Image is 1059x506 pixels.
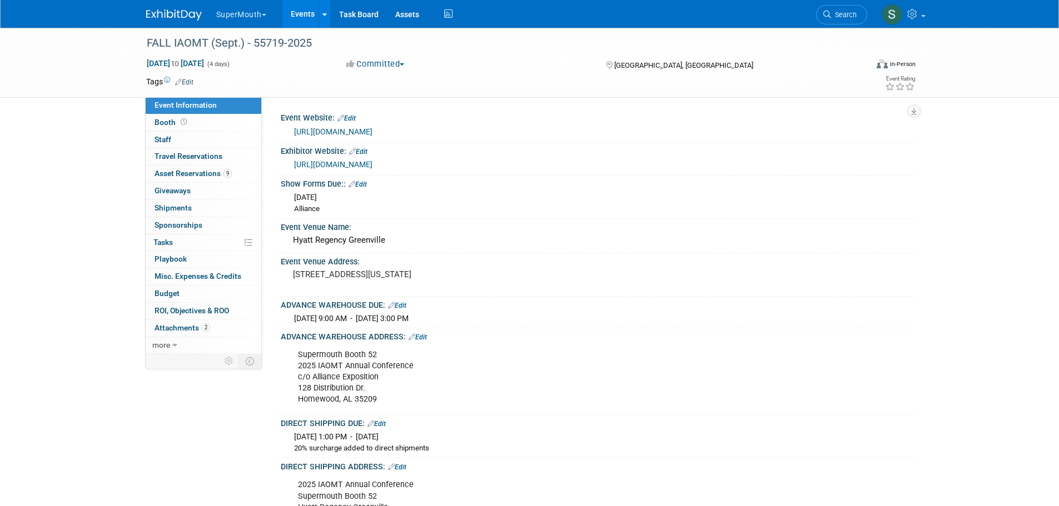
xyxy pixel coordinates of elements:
span: 9 [223,169,232,178]
span: Budget [155,289,180,298]
span: [DATE] 9:00 AM - [DATE] 3:00 PM [294,314,409,323]
a: Sponsorships [146,217,261,234]
span: Giveaways [155,186,191,195]
div: Hyatt Regency Greenville [289,232,905,249]
a: Budget [146,285,261,302]
div: 20% surcharge added to direct shipments [294,443,905,454]
span: Tasks [153,238,173,247]
div: DIRECT SHIPPING DUE: [281,415,913,429]
span: [DATE] [294,193,317,202]
div: ADVANCE WAREHOUSE ADDRESS: [281,328,913,343]
a: Booth [146,114,261,131]
a: Edit [409,333,427,341]
div: DIRECT SHIPPING ADDRESS: [281,458,913,473]
a: Playbook [146,251,261,268]
span: 2 [202,323,210,332]
a: more [146,337,261,354]
div: Supermouth Booth 52 2025 IAOMT Annual Conference c/o Alliance Exposition 128 Distribution Dr. Hom... [290,344,791,410]
a: Tasks [146,234,261,251]
div: ADVANCE WAREHOUSE DUE: [281,297,913,311]
div: Event Website: [281,109,913,124]
a: Edit [349,181,367,188]
a: Travel Reservations [146,148,261,165]
span: Attachments [155,323,210,332]
a: Edit [337,114,356,122]
span: Playbook [155,254,187,263]
span: Booth not reserved yet [178,118,189,126]
span: Asset Reservations [155,169,232,178]
span: Booth [155,118,189,127]
a: Edit [175,78,193,86]
span: ROI, Objectives & ROO [155,306,229,315]
td: Personalize Event Tab Strip [220,354,239,368]
span: [DATE] 1:00 PM - [DATE] [294,432,379,441]
img: Format-Inperson.png [877,59,888,68]
span: to [170,59,181,68]
img: ExhibitDay [146,9,202,21]
a: Search [816,5,867,24]
td: Toggle Event Tabs [238,354,261,368]
span: Travel Reservations [155,152,222,161]
span: Search [831,11,857,19]
div: Event Format [802,58,916,74]
span: [DATE] [DATE] [146,58,205,68]
a: Edit [388,302,406,309]
img: Samantha Meyers [882,4,903,25]
div: Event Venue Address: [281,253,913,267]
a: Giveaways [146,183,261,199]
a: Misc. Expenses & Credits [146,268,261,285]
pre: [STREET_ADDRESS][US_STATE] [293,269,532,279]
span: [GEOGRAPHIC_DATA], [GEOGRAPHIC_DATA] [614,61,753,69]
a: Attachments2 [146,320,261,337]
td: Tags [146,76,193,87]
a: Asset Reservations9 [146,166,261,182]
div: Alliance [294,204,905,214]
span: Event Information [155,101,217,109]
a: [URL][DOMAIN_NAME] [294,160,372,169]
span: Staff [155,135,171,144]
div: FALL IAOMT (Sept.) - 55719-2025 [143,33,851,53]
div: In-Person [889,60,916,68]
span: Misc. Expenses & Credits [155,272,241,280]
button: Committed [342,58,409,70]
div: Exhibitor Website: [281,143,913,157]
span: Shipments [155,203,192,212]
a: [URL][DOMAIN_NAME] [294,127,372,136]
a: Edit [388,463,406,471]
a: Edit [367,420,386,428]
a: Event Information [146,97,261,114]
div: Event Venue Name: [281,219,913,233]
a: Staff [146,132,261,148]
a: Shipments [146,200,261,217]
a: Edit [349,148,367,156]
span: more [152,340,170,349]
div: Show Forms Due:: [281,176,913,190]
span: (4 days) [206,61,230,68]
span: Sponsorships [155,221,202,229]
div: Event Rating [885,76,915,82]
a: ROI, Objectives & ROO [146,303,261,319]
